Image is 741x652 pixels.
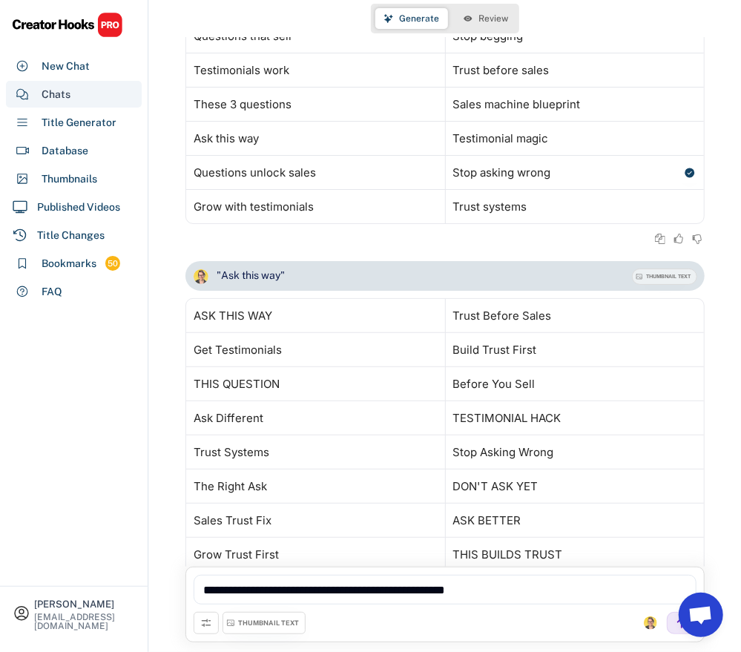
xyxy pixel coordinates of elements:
[194,201,314,213] div: Grow with testimonials
[194,133,259,145] div: Ask this way
[194,167,316,179] div: Questions unlock sales
[37,200,120,215] div: Published Videos
[194,310,272,322] div: ASK THIS WAY
[194,269,208,284] img: channels4_profile.jpg
[34,613,135,630] div: [EMAIL_ADDRESS][DOMAIN_NAME]
[453,65,550,76] div: Trust before sales
[194,99,292,111] div: These 3 questions
[453,378,536,390] div: Before You Sell
[453,344,537,356] div: Build Trust First
[42,171,97,187] div: Thumbnails
[12,12,123,38] img: CHPRO%20Logo.svg
[375,8,448,29] button: Generate
[194,412,263,424] div: Ask Different
[42,256,96,271] div: Bookmarks
[194,481,267,493] div: The Right Ask
[646,273,691,280] div: THUMBNAIL TEXT
[453,30,524,42] div: Stop begging
[217,269,285,283] div: "Ask this way"
[194,344,282,356] div: Get Testimonials
[399,14,439,23] span: Generate
[478,14,508,23] span: Review
[34,599,135,609] div: [PERSON_NAME]
[238,619,299,628] div: THUMBNAIL TEXT
[453,447,554,458] div: Stop Asking Wrong
[42,87,70,102] div: Chats
[194,515,271,527] div: Sales Trust Fix
[453,481,539,493] div: DON'T ASK YET
[37,228,105,243] div: Title Changes
[453,310,552,322] div: Trust Before Sales
[194,30,292,42] div: Questions that sell
[453,549,563,561] div: THIS BUILDS TRUST
[194,447,269,458] div: Trust Systems
[194,65,289,76] div: Testimonials work
[105,257,120,270] div: 50
[194,549,279,561] div: Grow Trust First
[644,616,657,630] img: channels4_profile.jpg
[453,515,521,527] div: ASK BETTER
[453,99,581,111] div: Sales machine blueprint
[42,143,88,159] div: Database
[453,133,549,145] div: Testimonial magic
[42,284,62,300] div: FAQ
[42,59,90,74] div: New Chat
[679,593,723,637] a: Open chat
[42,115,116,131] div: Title Generator
[455,8,517,29] button: Review
[453,167,551,179] div: Stop asking wrong
[453,201,527,213] div: Trust systems
[453,412,561,424] div: TESTIMONIAL HACK
[194,378,280,390] div: THIS QUESTION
